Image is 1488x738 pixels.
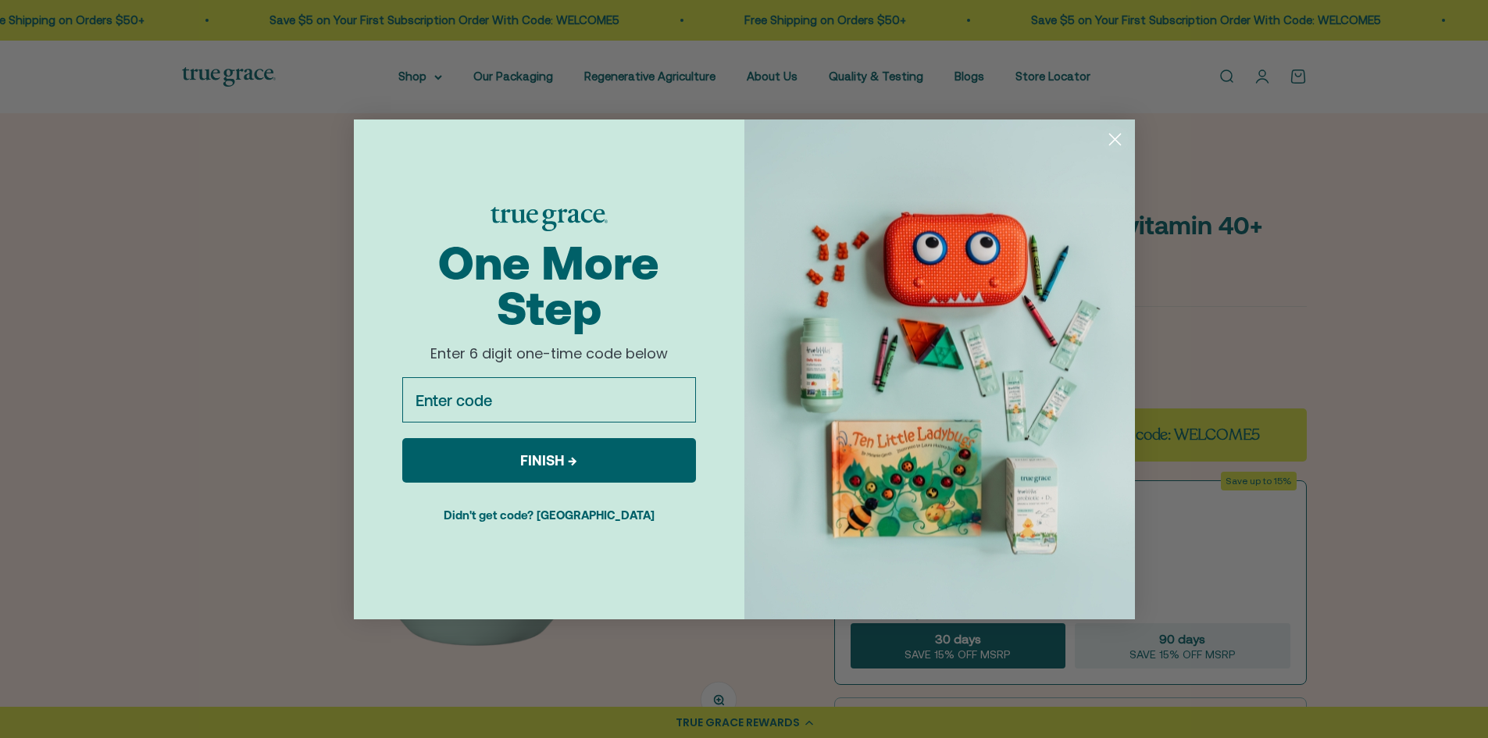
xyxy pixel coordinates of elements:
[491,207,608,231] img: 18be5d14-aba7-4724-9449-be68293c42cd.png
[438,236,659,335] span: One More Step
[402,495,696,534] button: Didn't get code? [GEOGRAPHIC_DATA]
[1101,126,1129,153] button: Close dialog
[402,377,696,422] input: Enter code
[398,345,701,362] p: Enter 6 digit one-time code below
[744,119,1135,619] img: 434b2455-bb6d-4450-8e89-62a77131050a.jpeg
[402,438,696,483] button: FINISH →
